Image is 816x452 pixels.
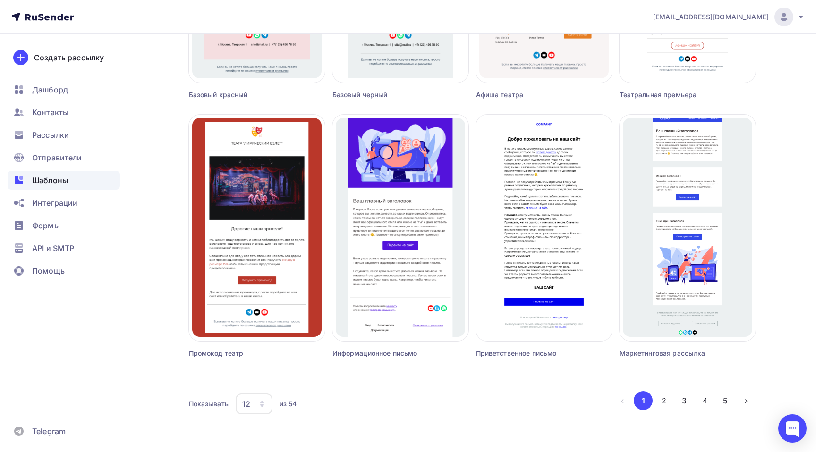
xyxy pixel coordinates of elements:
[696,391,714,410] button: Go to page 4
[613,391,756,410] ul: Pagination
[32,243,74,254] span: API и SMTP
[634,391,653,410] button: Go to page 1
[654,391,673,410] button: Go to page 2
[32,152,82,163] span: Отправители
[8,171,120,190] a: Шаблоны
[189,349,291,358] div: Промокод театр
[34,52,104,63] div: Создать рассылку
[32,426,66,437] span: Telegram
[476,349,578,358] div: Приветственное письмо
[8,148,120,167] a: Отправители
[189,90,291,100] div: Базовый красный
[32,220,60,231] span: Формы
[8,216,120,235] a: Формы
[675,391,694,410] button: Go to page 3
[620,349,722,358] div: Маркетинговая рассылка
[8,126,120,144] a: Рассылки
[280,399,297,409] div: из 54
[332,349,434,358] div: Информационное письмо
[235,393,273,415] button: 12
[32,84,68,95] span: Дашборд
[32,197,77,209] span: Интеграции
[32,129,69,141] span: Рассылки
[716,391,735,410] button: Go to page 5
[332,90,434,100] div: Базовый черный
[32,175,68,186] span: Шаблоны
[620,90,722,100] div: Театральная премьера
[32,265,65,276] span: Помощь
[32,107,68,118] span: Контакты
[653,12,769,22] span: [EMAIL_ADDRESS][DOMAIN_NAME]
[8,80,120,99] a: Дашборд
[242,398,250,410] div: 12
[737,391,756,410] button: Go to next page
[8,103,120,122] a: Контакты
[189,399,229,409] div: Показывать
[653,8,805,26] a: [EMAIL_ADDRESS][DOMAIN_NAME]
[476,90,578,100] div: Афиша театра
